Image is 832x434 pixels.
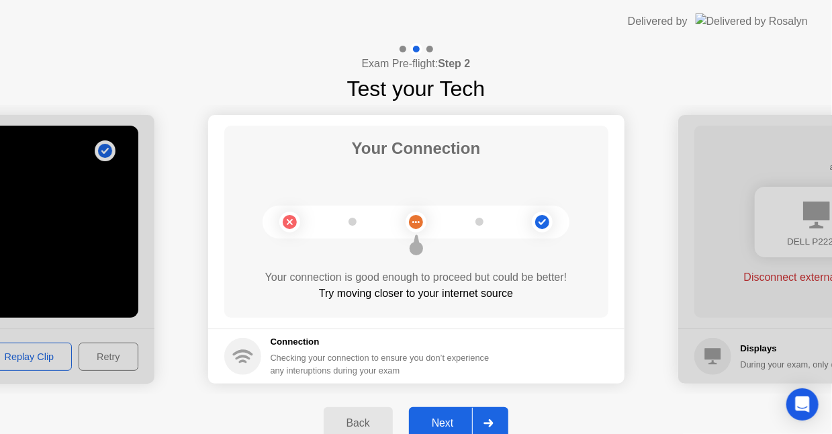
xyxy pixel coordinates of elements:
[696,13,808,29] img: Delivered by Rosalyn
[413,417,473,429] div: Next
[786,388,819,421] div: Open Intercom Messenger
[438,58,470,69] b: Step 2
[328,417,389,429] div: Back
[628,13,688,30] div: Delivered by
[362,56,471,72] h4: Exam Pre-flight:
[224,286,608,302] div: Try moving closer to your internet source
[271,351,498,377] div: Checking your connection to ensure you don’t experience any interuptions during your exam
[352,136,481,161] h1: Your Connection
[224,269,608,286] div: Your connection is good enough to proceed but could be better!
[347,73,486,105] h1: Test your Tech
[271,335,498,349] h5: Connection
